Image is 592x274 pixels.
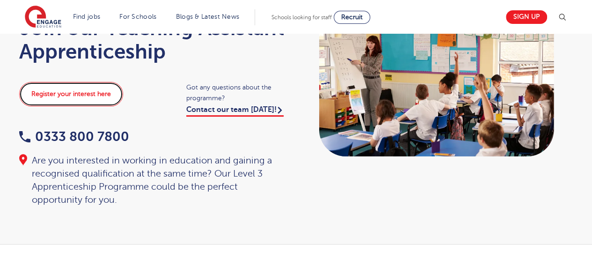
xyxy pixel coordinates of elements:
a: Sign up [506,10,547,24]
h1: Join our Teaching Assistant Apprenticeship [19,16,287,63]
a: For Schools [119,13,156,20]
a: 0333 800 7800 [19,129,129,144]
img: Engage Education [25,6,61,29]
a: Contact our team [DATE]! [186,105,284,117]
a: Blogs & Latest News [176,13,240,20]
span: Got any questions about the programme? [186,82,287,104]
span: Recruit [341,14,363,21]
a: Register your interest here [19,82,123,106]
div: Are you interested in working in education and gaining a recognised qualification at the same tim... [19,154,287,207]
span: Schools looking for staff [271,14,332,21]
a: Recruit [334,11,370,24]
a: Find jobs [73,13,101,20]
